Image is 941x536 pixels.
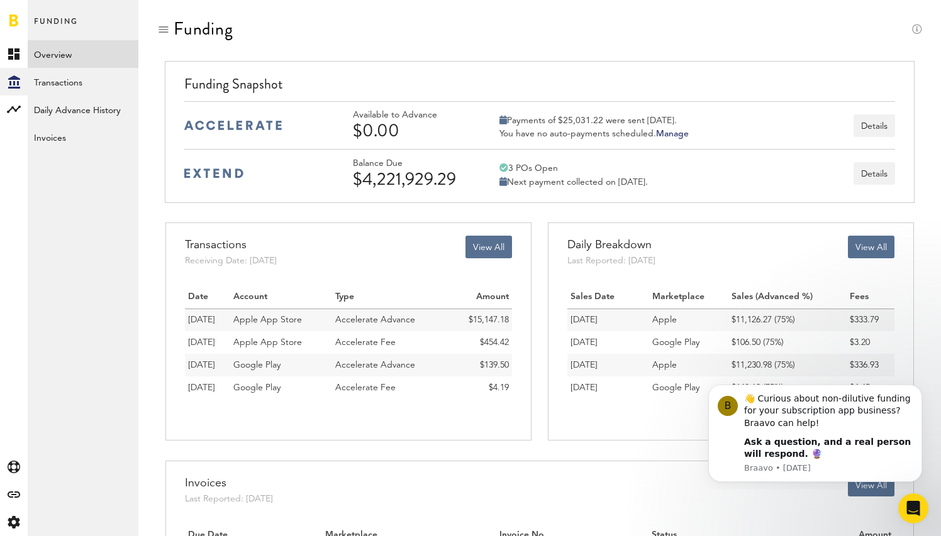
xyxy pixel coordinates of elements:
[188,338,215,347] span: [DATE]
[34,14,78,40] span: Funding
[185,376,230,399] td: 09/30/25
[649,354,728,376] td: Apple
[335,315,415,324] span: Accelerate Advance
[567,254,655,267] div: Last Reported: [DATE]
[567,236,655,254] div: Daily Breakdown
[567,331,649,354] td: [DATE]
[184,168,243,178] img: extend-medium-blue-logo.svg
[448,354,511,376] td: $139.50
[353,110,472,121] div: Available to Advance
[649,286,728,309] th: Marketplace
[847,331,894,354] td: $3.20
[335,383,396,392] span: Accelerate Fee
[469,315,509,324] span: $15,147.18
[233,338,302,347] span: Apple App Store
[185,354,230,376] td: 09/30/25
[230,354,331,376] td: Google Play
[188,361,215,369] span: [DATE]
[854,114,895,137] button: Details
[499,128,689,139] div: You have no auto-payments scheduled.
[185,493,273,505] div: Last Reported: [DATE]
[28,40,138,68] a: Overview
[728,286,847,309] th: Sales (Advanced %)
[185,236,277,254] div: Transactions
[465,236,512,258] button: View All
[185,474,273,493] div: Invoices
[335,361,415,369] span: Accelerate Advance
[188,315,215,324] span: [DATE]
[185,309,230,331] td: 09/30/25
[448,376,511,399] td: $4.19
[185,331,230,354] td: 09/30/25
[649,376,728,399] td: Google Play
[499,177,648,188] div: Next payment collected on [DATE].
[567,309,649,331] td: [DATE]
[847,354,894,376] td: $336.93
[649,309,728,331] td: Apple
[230,309,331,331] td: Apple App Store
[185,286,230,309] th: Date
[230,331,331,354] td: Apple App Store
[332,376,449,399] td: Accelerate Fee
[353,158,472,169] div: Balance Due
[567,286,649,309] th: Sales Date
[233,361,281,369] span: Google Play
[28,96,138,123] a: Daily Advance History
[353,121,472,141] div: $0.00
[233,315,302,324] span: Apple App Store
[480,338,509,347] span: $454.42
[448,309,511,331] td: $15,147.18
[649,331,728,354] td: Google Play
[233,383,281,392] span: Google Play
[448,286,511,309] th: Amount
[335,338,396,347] span: Accelerate Fee
[489,383,509,392] span: $4.19
[847,309,894,331] td: $333.79
[28,68,138,96] a: Transactions
[184,121,282,130] img: accelerate-medium-blue-logo.svg
[28,123,138,151] a: Invoices
[174,19,233,39] div: Funding
[848,236,894,258] button: View All
[184,74,895,101] div: Funding Snapshot
[854,162,895,185] button: Details
[728,354,847,376] td: $11,230.98 (75%)
[847,286,894,309] th: Fees
[230,286,331,309] th: Account
[185,254,277,267] div: Receiving Date: [DATE]
[448,331,511,354] td: $454.42
[567,354,649,376] td: [DATE]
[353,169,472,189] div: $4,221,929.29
[689,375,941,490] iframe: Intercom notifications message
[188,383,215,392] span: [DATE]
[898,493,928,523] iframe: Intercom live chat
[332,309,449,331] td: Accelerate Advance
[332,286,449,309] th: Type
[332,331,449,354] td: Accelerate Fee
[230,376,331,399] td: Google Play
[728,331,847,354] td: $106.50 (75%)
[26,9,72,20] span: Support
[480,361,509,369] span: $139.50
[499,115,689,126] div: Payments of $25,031.22 were sent [DATE].
[567,376,649,399] td: [DATE]
[332,354,449,376] td: Accelerate Advance
[656,129,689,138] a: Manage
[728,309,847,331] td: $11,126.27 (75%)
[499,163,648,174] div: 3 POs Open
